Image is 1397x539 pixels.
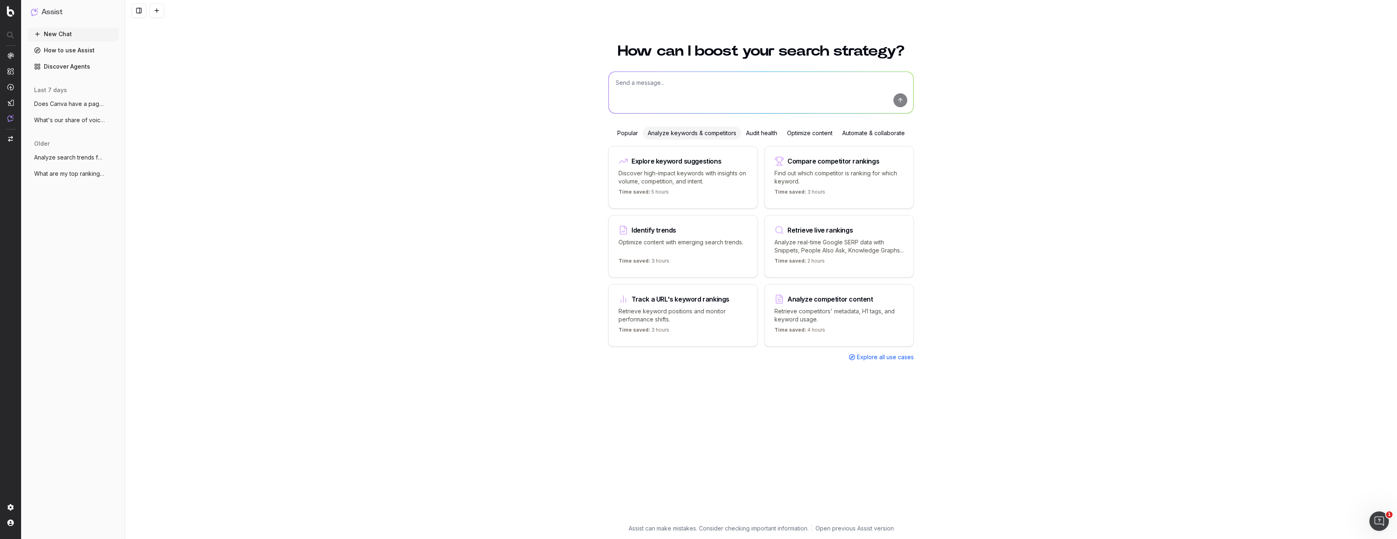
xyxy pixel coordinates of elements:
p: Analyze real-time Google SERP data with Snippets, People Also Ask, Knowledge Graphs... [774,238,904,254]
a: Explore all use cases [849,353,914,361]
img: Analytics [7,52,14,59]
p: Optimize content with emerging search trends. [618,238,748,254]
div: Automate & collaborate [837,127,910,140]
img: Botify logo [7,6,14,17]
div: Audit health [741,127,782,140]
span: Does Canva have a page exist and rank fo [34,100,106,108]
a: Discover Agents [28,60,119,73]
button: Assist [31,6,115,18]
span: 1 [1386,511,1393,518]
span: Time saved: [774,189,806,195]
span: last 7 days [34,86,67,94]
div: Identify trends [631,227,676,233]
p: Discover high-impact keywords with insights on volume, competition, and intent. [618,169,748,185]
img: Studio [7,99,14,106]
a: How to use Assist [28,44,119,57]
img: Assist [31,8,38,16]
span: Time saved: [618,189,650,195]
div: Explore keyword suggestions [631,158,721,164]
img: My account [7,520,14,526]
p: Find out which competitor is ranking for which keyword. [774,169,904,185]
p: 3 hours [774,189,825,198]
span: What are my top ranking pages? [34,170,106,178]
img: Setting [7,504,14,511]
button: Analyze search trends for: ai image gene [28,151,119,164]
button: What are my top ranking pages? [28,167,119,180]
button: New Chat [28,28,119,41]
h1: Assist [41,6,63,18]
div: Optimize content [782,127,837,140]
p: Assist can make mistakes. Consider checking important information. [629,524,809,533]
span: Explore all use cases [857,353,914,361]
a: Open previous Assist version [815,524,894,533]
span: older [34,140,50,148]
iframe: Intercom live chat [1369,511,1389,531]
div: Track a URL's keyword rankings [631,296,729,302]
p: Retrieve keyword positions and monitor performance shifts. [618,307,748,323]
div: Analyze competitor content [787,296,873,302]
h1: How can I boost your search strategy? [608,44,914,58]
p: Retrieve competitors' metadata, H1 tags, and keyword usage. [774,307,904,323]
button: Does Canva have a page exist and rank fo [28,97,119,110]
p: 2 hours [774,258,825,267]
img: Switch project [8,136,13,142]
p: 3 hours [618,327,669,336]
div: Compare competitor rankings [787,158,879,164]
span: Time saved: [774,327,806,333]
img: Assist [7,115,14,122]
p: 5 hours [618,189,669,198]
span: Time saved: [618,327,650,333]
img: Intelligence [7,68,14,75]
span: Analyze search trends for: ai image gene [34,153,106,162]
span: Time saved: [618,258,650,264]
button: What's our share of voice on ChatGPT for [28,114,119,127]
div: Retrieve live rankings [787,227,853,233]
span: What's our share of voice on ChatGPT for [34,116,106,124]
div: Popular [612,127,643,140]
img: Activation [7,84,14,91]
p: 3 hours [618,258,669,267]
span: Time saved: [774,258,806,264]
p: 4 hours [774,327,825,336]
div: Analyze keywords & competitors [643,127,741,140]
